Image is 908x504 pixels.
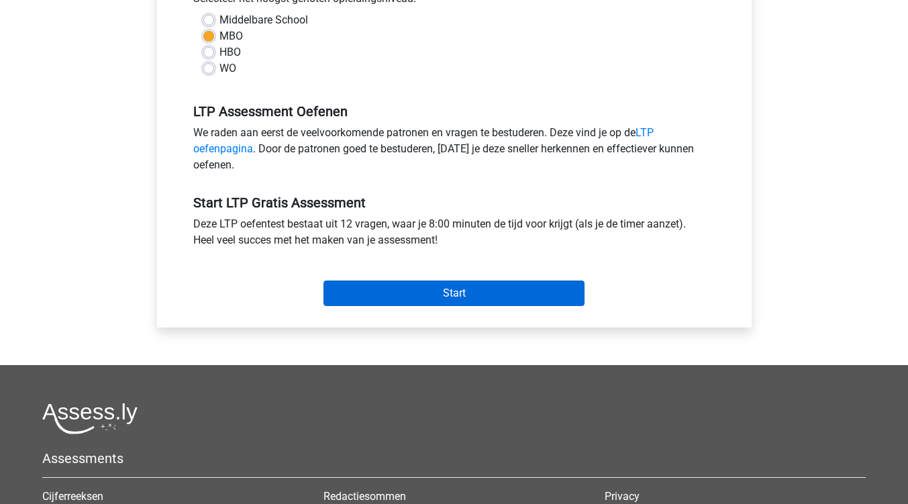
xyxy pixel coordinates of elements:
[605,490,640,503] a: Privacy
[323,281,585,306] input: Start
[193,103,715,119] h5: LTP Assessment Oefenen
[193,195,715,211] h5: Start LTP Gratis Assessment
[219,28,243,44] label: MBO
[323,490,406,503] a: Redactiesommen
[42,490,103,503] a: Cijferreeksen
[183,125,725,179] div: We raden aan eerst de veelvoorkomende patronen en vragen te bestuderen. Deze vind je op de . Door...
[219,60,236,77] label: WO
[183,216,725,254] div: Deze LTP oefentest bestaat uit 12 vragen, waar je 8:00 minuten de tijd voor krijgt (als je de tim...
[42,403,138,434] img: Assessly logo
[42,450,866,466] h5: Assessments
[219,44,241,60] label: HBO
[219,12,308,28] label: Middelbare School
